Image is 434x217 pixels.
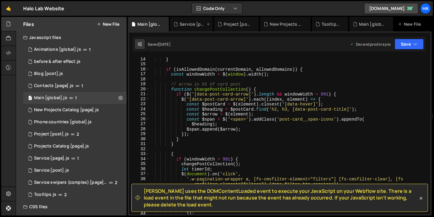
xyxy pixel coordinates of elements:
[89,47,91,52] span: 1
[192,3,242,14] button: Code Only
[129,206,149,212] div: 43
[129,196,149,202] div: 41
[224,21,252,27] div: Project [post].css
[16,201,127,213] div: CSS files
[34,47,81,52] div: Animations [global].js
[129,151,149,157] div: 33
[34,71,63,76] div: Blog [post].js
[129,177,149,186] div: 38
[350,42,391,47] div: Dev and prod in sync
[115,180,117,185] span: 2
[129,191,149,196] div: 40
[129,131,149,137] div: 29
[129,117,149,122] div: 26
[144,188,418,208] span: [PERSON_NAME] uses the DOMContentLoaded event to execute your JavaScript on your Webflow site. Th...
[129,77,149,82] div: 18
[1,1,16,16] a: 🤙
[129,87,149,92] div: 20
[23,116,127,128] div: 826/24828.js
[129,72,149,77] div: 17
[23,128,127,140] div: 826/8916.js
[34,59,80,64] div: before & after effect.js
[23,44,127,56] div: 826/2754.js
[159,42,171,47] div: [DATE]
[23,21,34,28] h2: Files
[23,189,127,201] div: 826/18329.js
[16,31,127,44] div: Javascript files
[129,171,149,177] div: 37
[64,192,67,197] span: 2
[129,201,149,206] div: 42
[129,147,149,152] div: 32
[34,131,69,137] div: Project [post].js
[129,186,149,192] div: 39
[34,119,92,125] div: Phone countries [global].js
[34,107,99,113] div: New Projects Catalog [page].js
[129,157,149,162] div: 34
[34,156,69,161] div: Service [page].js
[129,167,149,172] div: 36
[129,97,149,102] div: 22
[34,95,67,101] div: Main [global].js
[23,140,127,152] div: 826/10093.js
[23,177,129,189] div: 826/8793.js
[129,141,149,147] div: 31
[322,21,341,27] div: Tooltips.css
[77,132,79,137] span: 2
[129,161,149,167] div: 35
[23,92,127,104] div: 826/1521.js
[129,82,149,87] div: 19
[34,83,74,89] div: Contacts [page].js
[129,137,149,142] div: 30
[129,112,149,117] div: 25
[23,68,127,80] div: 826/3363.js
[129,102,149,107] div: 23
[137,21,162,27] div: Main [global].js
[129,67,149,72] div: 16
[23,56,127,68] div: 826/19389.js
[23,164,127,177] div: 826/7934.js
[34,192,56,197] div: Tooltips.js
[129,57,149,62] div: 14
[359,21,386,27] div: Main [global].css
[75,96,77,100] span: 1
[129,127,149,132] div: 28
[148,42,171,47] div: Saved
[180,21,205,27] div: Service [page].js
[77,156,79,161] span: 1
[81,83,83,88] span: 1
[270,21,303,27] div: New Projects Catalog [page].js
[398,21,423,27] div: New File
[23,5,64,12] div: Halo Lab Website
[34,180,107,185] div: Service swipers (complex) [page].js
[364,3,418,14] a: [DOMAIN_NAME]
[129,107,149,112] div: 24
[97,22,119,27] button: New File
[129,211,149,216] div: 44
[23,152,127,164] div: 826/10500.js
[23,104,127,116] div: 826/45771.js
[129,121,149,127] div: 27
[395,39,424,50] button: Save
[129,92,149,97] div: 21
[34,144,89,149] div: Projects Catalog [page].js
[23,80,127,92] div: 826/1551.js
[420,3,431,14] a: Ha
[28,96,32,101] span: 1
[129,62,149,67] div: 15
[34,168,69,173] div: Service [post].js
